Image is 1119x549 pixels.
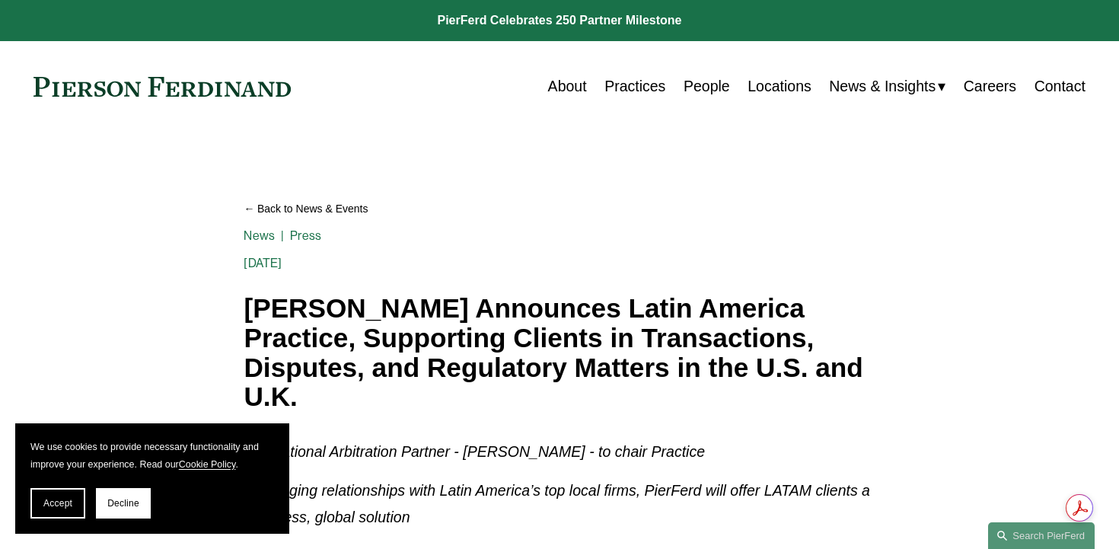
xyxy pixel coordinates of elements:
a: About [548,72,587,101]
span: Decline [107,498,139,509]
a: Locations [748,72,811,101]
h1: [PERSON_NAME] Announces Latin America Practice, Supporting Clients in Transactions, Disputes, and... [244,294,875,412]
span: Accept [43,498,72,509]
section: Cookie banner [15,423,289,534]
a: Contact [1035,72,1086,101]
a: Press [290,228,321,243]
a: People [684,72,730,101]
em: Leveraging relationships with Latin America’s top local firms, PierFerd will offer LATAM clients ... [244,482,874,525]
a: Careers [964,72,1016,101]
p: We use cookies to provide necessary functionality and improve your experience. Read our . [30,439,274,473]
a: Search this site [988,522,1095,549]
em: International Arbitration Partner - [PERSON_NAME] - to chair Practice [244,443,705,460]
span: News & Insights [829,73,936,100]
a: News [244,228,275,243]
a: Cookie Policy [179,459,236,470]
button: Accept [30,488,85,519]
a: Practices [604,72,665,101]
a: folder dropdown [829,72,945,101]
span: [DATE] [244,256,282,270]
a: Back to News & Events [244,196,875,222]
button: Decline [96,488,151,519]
